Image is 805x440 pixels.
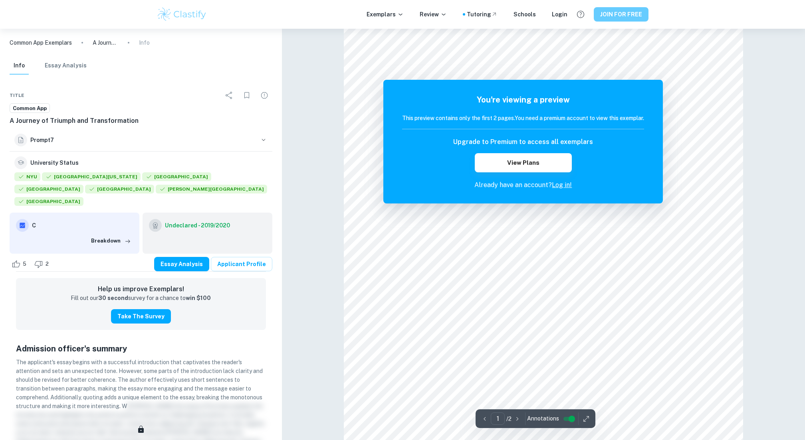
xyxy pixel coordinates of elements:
button: Help and Feedback [574,8,587,21]
h6: Upgrade to Premium to access all exemplars [453,137,593,147]
h6: Prompt 7 [30,136,256,144]
button: Essay Analysis [154,257,209,271]
h5: Admission officer's summary [16,343,266,355]
strong: 30 second [98,295,128,301]
button: Take the Survey [111,309,171,324]
strong: win $100 [186,295,211,301]
a: Login [552,10,567,19]
h6: Help us improve Exemplars! [22,284,260,294]
div: Bookmark [239,87,255,103]
span: Title [10,92,24,99]
div: Accepted: Albion College [14,185,83,195]
div: Accepted: University of Arizona [42,172,141,183]
a: Common App Exemplars [10,38,72,47]
div: Accepted: Ball State University [14,197,83,208]
span: 5 [18,260,31,268]
span: The applicant's essay begins with a successful introduction that captivates the reader's attentio... [16,359,263,409]
span: [GEOGRAPHIC_DATA] [142,172,211,181]
button: JOIN FOR FREE [594,7,648,22]
span: 2 [41,260,53,268]
span: [PERSON_NAME][GEOGRAPHIC_DATA] [156,185,267,193]
div: Share [221,87,237,103]
h6: A Journey of Triumph and Transformation [10,116,272,126]
p: Info [139,38,150,47]
span: [GEOGRAPHIC_DATA] [85,185,154,193]
p: Already have an account? [402,180,644,190]
a: Common App [10,103,50,113]
img: Clastify logo [157,6,207,22]
div: Dislike [32,258,53,270]
h6: This preview contains only the first 2 pages. You need a premium account to view this exemplar. [402,114,644,122]
span: Annotations [527,414,559,423]
span: [GEOGRAPHIC_DATA] [14,185,83,193]
div: Like [10,258,31,270]
div: Accepted: Baylor University [142,172,211,183]
div: Accepted: Lindenwood University [85,185,154,195]
span: [GEOGRAPHIC_DATA] [14,197,83,206]
span: NYU [14,172,40,181]
h6: Undeclared - 2019/2020 [165,221,230,230]
button: Essay Analysis [45,57,87,75]
div: Accepted: Gannon University [156,185,267,195]
div: Report issue [256,87,272,103]
p: Exemplars [367,10,404,19]
a: Log in! [552,181,572,189]
a: Tutoring [467,10,498,19]
h6: C [32,221,133,230]
p: / 2 [506,414,512,423]
button: Info [10,57,29,75]
a: Applicant Profile [211,257,272,271]
a: Undeclared - 2019/2020 [165,219,230,232]
div: Accepted: New York University [14,172,40,183]
button: Prompt7 [10,129,272,151]
h5: You're viewing a preview [402,94,644,106]
span: Common App [10,105,50,112]
p: A Journey of Triumph and Transformation [93,38,118,47]
a: Schools [514,10,536,19]
span: [GEOGRAPHIC_DATA][US_STATE] [42,172,141,181]
p: Fill out our survey for a chance to [71,294,211,303]
button: Breakdown [89,235,133,247]
button: View Plans [475,153,571,172]
p: Review [420,10,447,19]
h6: University Status [30,158,79,167]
